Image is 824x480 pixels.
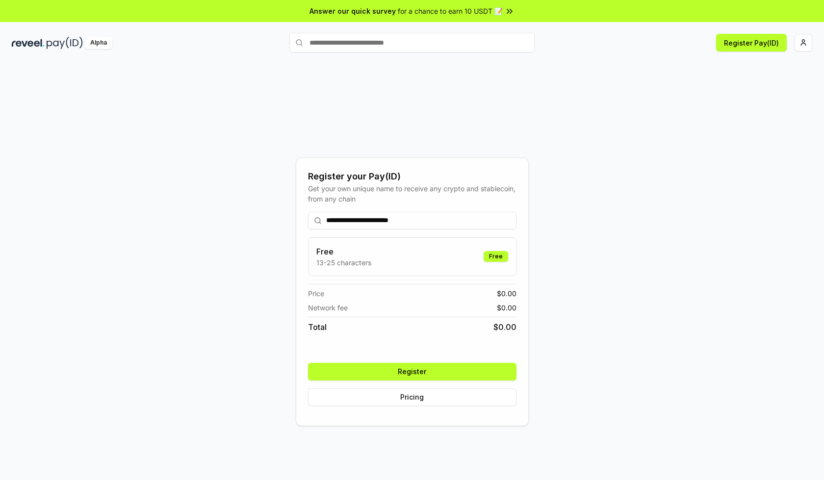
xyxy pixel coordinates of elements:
span: for a chance to earn 10 USDT 📝 [398,6,503,16]
span: $ 0.00 [497,303,516,313]
span: Total [308,321,327,333]
button: Register Pay(ID) [716,34,787,51]
h3: Free [316,246,371,257]
img: pay_id [47,37,83,49]
div: Free [484,251,508,262]
span: $ 0.00 [497,288,516,299]
button: Pricing [308,388,516,406]
span: Price [308,288,324,299]
div: Register your Pay(ID) [308,170,516,183]
span: $ 0.00 [493,321,516,333]
button: Register [308,363,516,380]
div: Get your own unique name to receive any crypto and stablecoin, from any chain [308,183,516,204]
p: 13-25 characters [316,257,371,268]
span: Answer our quick survey [309,6,396,16]
div: Alpha [85,37,112,49]
span: Network fee [308,303,348,313]
img: reveel_dark [12,37,45,49]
